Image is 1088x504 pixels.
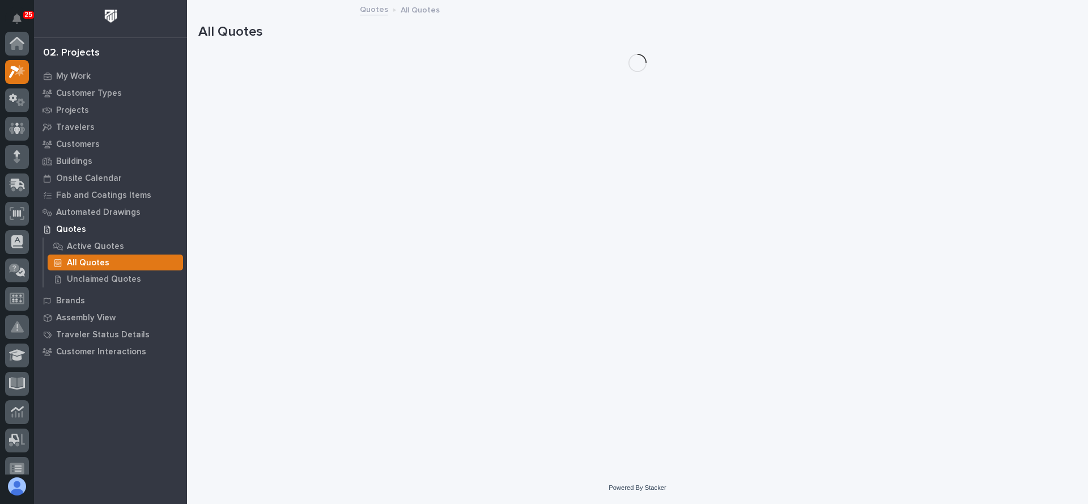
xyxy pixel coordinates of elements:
p: Customer Types [56,88,122,99]
p: Fab and Coatings Items [56,190,151,201]
p: Projects [56,105,89,116]
a: Onsite Calendar [34,170,187,187]
p: Brands [56,296,85,306]
h1: All Quotes [198,24,1077,40]
p: 25 [25,11,32,19]
p: Assembly View [56,313,116,323]
div: 02. Projects [43,47,100,60]
a: Buildings [34,153,187,170]
button: Notifications [5,7,29,31]
p: All Quotes [401,3,440,15]
a: Fab and Coatings Items [34,187,187,204]
a: Powered By Stacker [609,484,666,491]
a: Quotes [360,2,388,15]
button: users-avatar [5,475,29,498]
a: Customer Interactions [34,343,187,360]
p: Travelers [56,122,95,133]
a: Traveler Status Details [34,326,187,343]
a: Projects [34,101,187,118]
p: Quotes [56,225,86,235]
a: Travelers [34,118,187,135]
p: Automated Drawings [56,207,141,218]
a: My Work [34,67,187,84]
a: Customer Types [34,84,187,101]
p: Active Quotes [67,242,124,252]
a: Quotes [34,221,187,238]
a: Customers [34,135,187,153]
p: Traveler Status Details [56,330,150,340]
a: Assembly View [34,309,187,326]
a: Brands [34,292,187,309]
a: Unclaimed Quotes [44,271,187,287]
img: Workspace Logo [100,6,121,27]
a: All Quotes [44,255,187,270]
p: Onsite Calendar [56,173,122,184]
div: Notifications25 [14,14,29,32]
a: Automated Drawings [34,204,187,221]
p: Customer Interactions [56,347,146,357]
p: All Quotes [67,258,109,268]
p: Customers [56,139,100,150]
p: My Work [56,71,91,82]
p: Unclaimed Quotes [67,274,141,285]
p: Buildings [56,156,92,167]
a: Active Quotes [44,238,187,254]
